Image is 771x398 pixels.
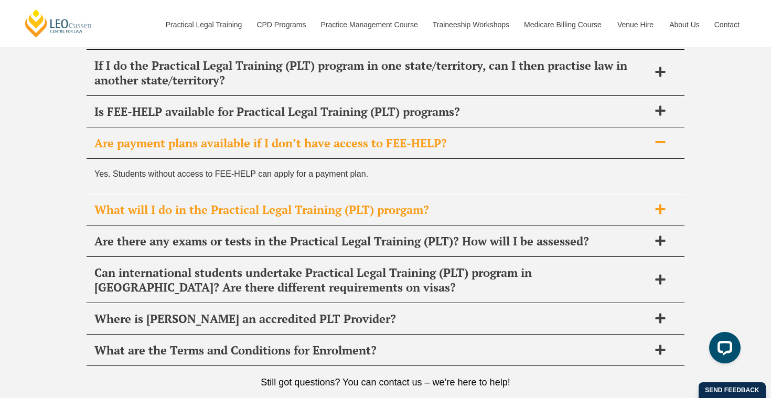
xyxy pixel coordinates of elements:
[94,265,649,295] span: Can international students undertake Practical Legal Training (PLT) program in [GEOGRAPHIC_DATA]?...
[516,2,609,47] a: Medicare Billing Course
[94,234,649,249] span: Are there any exams or tests in the Practical Legal Training (PLT)? How will I be assessed?
[94,343,649,358] span: What are the Terms and Conditions for Enrolment?
[94,202,649,217] span: What will I do in the Practical Legal Training (PLT) prorgam?
[94,104,649,119] span: Is FEE-HELP available for Practical Legal Training (PLT) programs?
[94,136,649,150] span: Are payment plans available if I don’t have access to FEE-HELP?
[87,377,684,388] p: Still got questions? You can contact us – we’re here to help!
[706,2,747,47] a: Contact
[313,2,425,47] a: Practice Management Course
[249,2,313,47] a: CPD Programs
[609,2,661,47] a: Venue Hire
[94,311,649,326] span: Where is [PERSON_NAME] an accredited PLT Provider?
[94,58,649,88] span: If I do the Practical Legal Training (PLT) program in one state/territory, can I then practise la...
[425,2,516,47] a: Traineeship Workshops
[158,2,249,47] a: Practical Legal Training
[94,169,368,178] span: Yes. Students without access to FEE-HELP can apply for a payment plan.
[701,328,745,372] iframe: LiveChat chat widget
[24,8,93,38] a: [PERSON_NAME] Centre for Law
[661,2,706,47] a: About Us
